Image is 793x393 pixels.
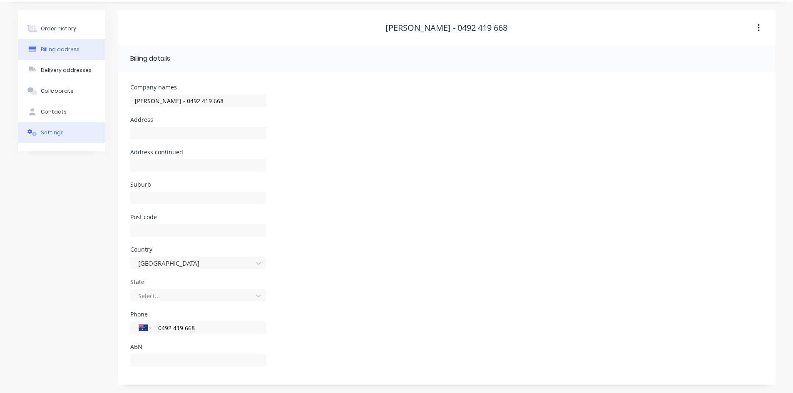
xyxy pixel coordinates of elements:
[18,39,105,60] button: Billing address
[130,182,266,188] div: Suburb
[18,18,105,39] button: Order history
[130,247,266,252] div: Country
[385,23,507,33] div: [PERSON_NAME] - 0492 419 668
[41,129,64,136] div: Settings
[130,117,266,123] div: Address
[130,84,266,90] div: Company names
[41,46,80,53] div: Billing address
[18,122,105,143] button: Settings
[18,101,105,122] button: Contacts
[41,108,67,116] div: Contacts
[130,311,266,317] div: Phone
[130,214,266,220] div: Post code
[18,81,105,101] button: Collaborate
[41,67,92,74] div: Delivery addresses
[130,54,170,64] div: Billing details
[41,25,76,32] div: Order history
[18,60,105,81] button: Delivery addresses
[130,344,266,350] div: ABN
[41,87,74,95] div: Collaborate
[130,279,266,285] div: State
[130,149,266,155] div: Address continued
